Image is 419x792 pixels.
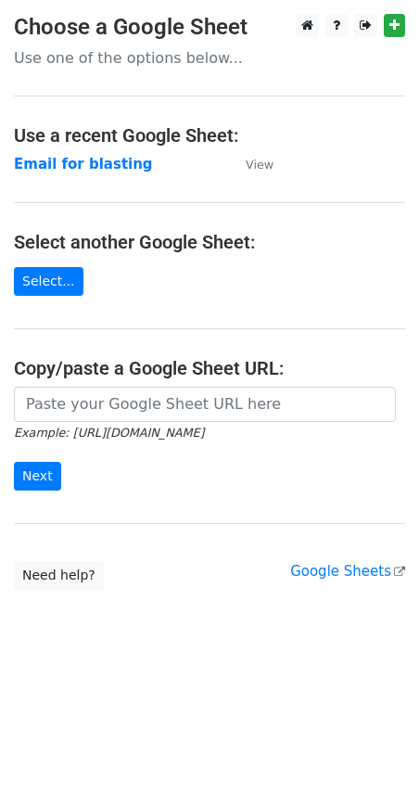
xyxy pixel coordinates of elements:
h4: Copy/paste a Google Sheet URL: [14,357,405,379]
a: Google Sheets [290,563,405,580]
p: Use one of the options below... [14,48,405,68]
a: Need help? [14,561,104,590]
a: View [227,156,273,172]
h4: Use a recent Google Sheet: [14,124,405,147]
h4: Select another Google Sheet: [14,231,405,253]
h3: Choose a Google Sheet [14,14,405,41]
small: Example: [URL][DOMAIN_NAME] [14,426,204,440]
a: Select... [14,267,83,296]
input: Next [14,462,61,491]
a: Email for blasting [14,156,153,172]
small: View [246,158,273,172]
input: Paste your Google Sheet URL here [14,387,396,422]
